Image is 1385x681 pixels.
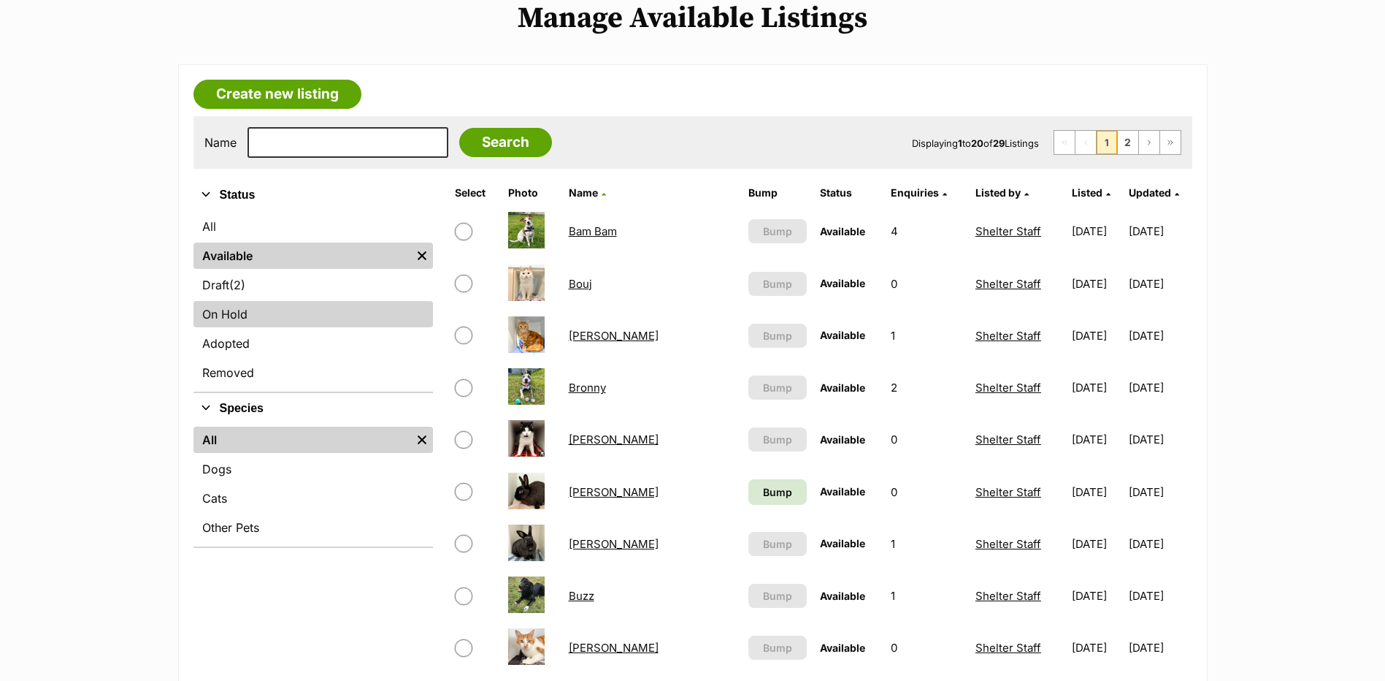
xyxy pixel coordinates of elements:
td: [DATE] [1129,362,1190,413]
a: Bump [748,479,806,505]
span: Available [820,537,865,549]
td: [DATE] [1066,519,1127,569]
a: Shelter Staff [975,224,1041,238]
button: Status [193,186,433,205]
a: Bam Bam [569,224,617,238]
td: [DATE] [1129,467,1190,517]
span: Displaying to of Listings [912,137,1039,149]
a: Dogs [193,456,433,482]
a: Adopted [193,330,433,357]
a: Shelter Staff [975,433,1041,446]
span: Available [820,225,865,237]
td: 0 [885,623,968,673]
td: [DATE] [1066,311,1127,361]
span: Bump [763,328,792,343]
th: Select [449,181,501,205]
input: Search [459,128,552,157]
td: [DATE] [1066,362,1127,413]
a: Removed [193,359,433,386]
button: Bump [748,427,806,452]
td: [DATE] [1066,206,1127,256]
span: Bump [763,224,792,239]
a: Updated [1129,186,1179,199]
span: Page 1 [1097,131,1117,154]
a: Name [569,186,606,199]
td: [DATE] [1066,623,1127,673]
a: Last page [1160,131,1181,154]
td: [DATE] [1066,259,1127,309]
label: Name [204,136,237,149]
a: Cats [193,485,433,511]
span: Bump [763,276,792,292]
a: Enquiries [891,186,947,199]
a: Available [193,243,411,269]
td: 1 [885,311,968,361]
span: Bump [763,432,792,447]
td: 0 [885,259,968,309]
a: Remove filter [411,427,433,453]
a: Shelter Staff [975,537,1041,551]
a: Shelter Staff [975,589,1041,603]
td: [DATE] [1129,414,1190,465]
div: Species [193,424,433,547]
span: Bump [763,536,792,552]
span: Name [569,186,598,199]
span: Listed [1072,186,1102,199]
a: All [193,213,433,240]
a: [PERSON_NAME] [569,641,659,655]
span: translation missing: en.admin.listings.index.attributes.enquiries [891,186,939,199]
span: Available [820,485,865,498]
td: [DATE] [1129,623,1190,673]
a: Create new listing [193,80,361,109]
a: [PERSON_NAME] [569,433,659,446]
a: Bronny [569,381,606,395]
td: [DATE] [1066,414,1127,465]
strong: 1 [958,137,962,149]
a: [PERSON_NAME] [569,329,659,343]
span: Available [820,381,865,394]
a: Draft [193,272,433,298]
div: Status [193,210,433,392]
span: First page [1054,131,1075,154]
span: Available [820,433,865,446]
span: Available [820,329,865,341]
td: 0 [885,414,968,465]
th: Photo [502,181,561,205]
td: 2 [885,362,968,413]
span: Bump [763,640,792,655]
span: Previous page [1075,131,1096,154]
span: Listed by [975,186,1021,199]
strong: 29 [993,137,1005,149]
td: [DATE] [1129,259,1190,309]
span: Updated [1129,186,1171,199]
a: Other Pets [193,514,433,541]
span: (2) [229,276,245,294]
a: Remove filter [411,243,433,269]
a: Listed by [975,186,1029,199]
button: Species [193,399,433,418]
a: Shelter Staff [975,277,1041,291]
span: Bump [763,380,792,395]
a: Listed [1072,186,1110,199]
span: Bump [763,588,792,604]
span: Available [820,642,865,654]
td: 1 [885,571,968,621]
td: [DATE] [1129,571,1190,621]
td: 0 [885,467,968,517]
td: 1 [885,519,968,569]
td: [DATE] [1066,467,1127,517]
td: [DATE] [1066,571,1127,621]
button: Bump [748,324,806,348]
button: Bump [748,636,806,660]
button: Bump [748,219,806,243]
a: Shelter Staff [975,485,1041,499]
th: Status [814,181,883,205]
td: [DATE] [1129,206,1190,256]
a: Shelter Staff [975,329,1041,343]
td: 4 [885,206,968,256]
nav: Pagination [1054,130,1181,155]
td: [DATE] [1129,311,1190,361]
a: Next page [1139,131,1159,154]
button: Bump [748,532,806,556]
span: Bump [763,484,792,500]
